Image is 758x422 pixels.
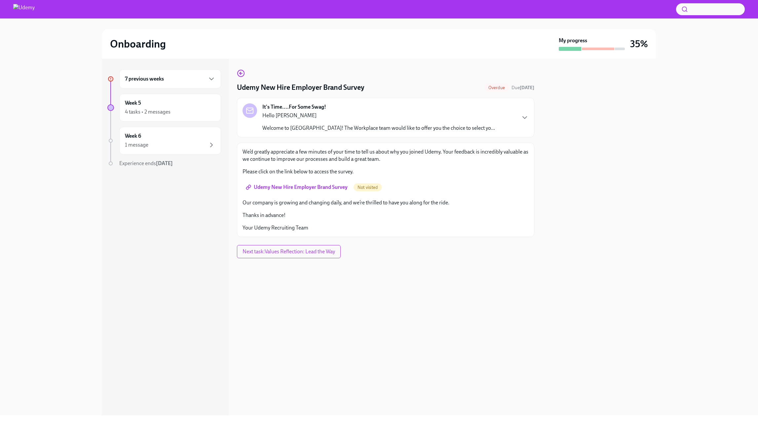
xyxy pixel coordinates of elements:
a: Udemy New Hire Employer Brand Survey [243,181,352,194]
p: Please click on the link below to access the survey. [243,168,529,175]
p: Hello [PERSON_NAME] [262,112,495,119]
p: Our company is growing and changing daily, and we’re thrilled to have you along for the ride. [243,199,529,206]
h4: Udemy New Hire Employer Brand Survey [237,83,364,92]
h3: 35% [630,38,648,50]
span: Due [512,85,534,90]
p: Thanks in advance! [243,212,529,219]
span: Overdue [484,85,509,90]
p: We’d greatly appreciate a few minutes of your time to tell us about why you joined Udemy. Your fe... [243,148,529,163]
h6: Week 6 [125,132,141,140]
a: Week 54 tasks • 2 messages [107,94,221,122]
span: Udemy New Hire Employer Brand Survey [247,184,348,191]
span: Experience ends [119,160,173,166]
h6: Week 5 [125,99,141,107]
a: Week 61 message [107,127,221,155]
p: Your Udemy Recruiting Team [243,224,529,231]
div: 4 tasks • 2 messages [125,108,171,116]
p: Welcome to [GEOGRAPHIC_DATA]! The Workplace team would like to offer you the choice to select yo... [262,124,495,132]
h2: Onboarding [110,37,166,51]
button: Next task:Values Reflection: Lead the Way [237,245,341,258]
strong: [DATE] [520,85,534,90]
span: August 2nd, 2025 11:00 [512,85,534,91]
h6: 7 previous weeks [125,75,164,83]
img: Udemy [13,4,35,15]
div: 7 previous weeks [119,69,221,88]
div: 1 message [125,141,148,149]
strong: My progress [559,37,587,44]
span: Not visited [354,185,382,190]
strong: [DATE] [156,160,173,166]
strong: It's Time....For Some Swag! [262,103,326,111]
span: Next task : Values Reflection: Lead the Way [243,248,335,255]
